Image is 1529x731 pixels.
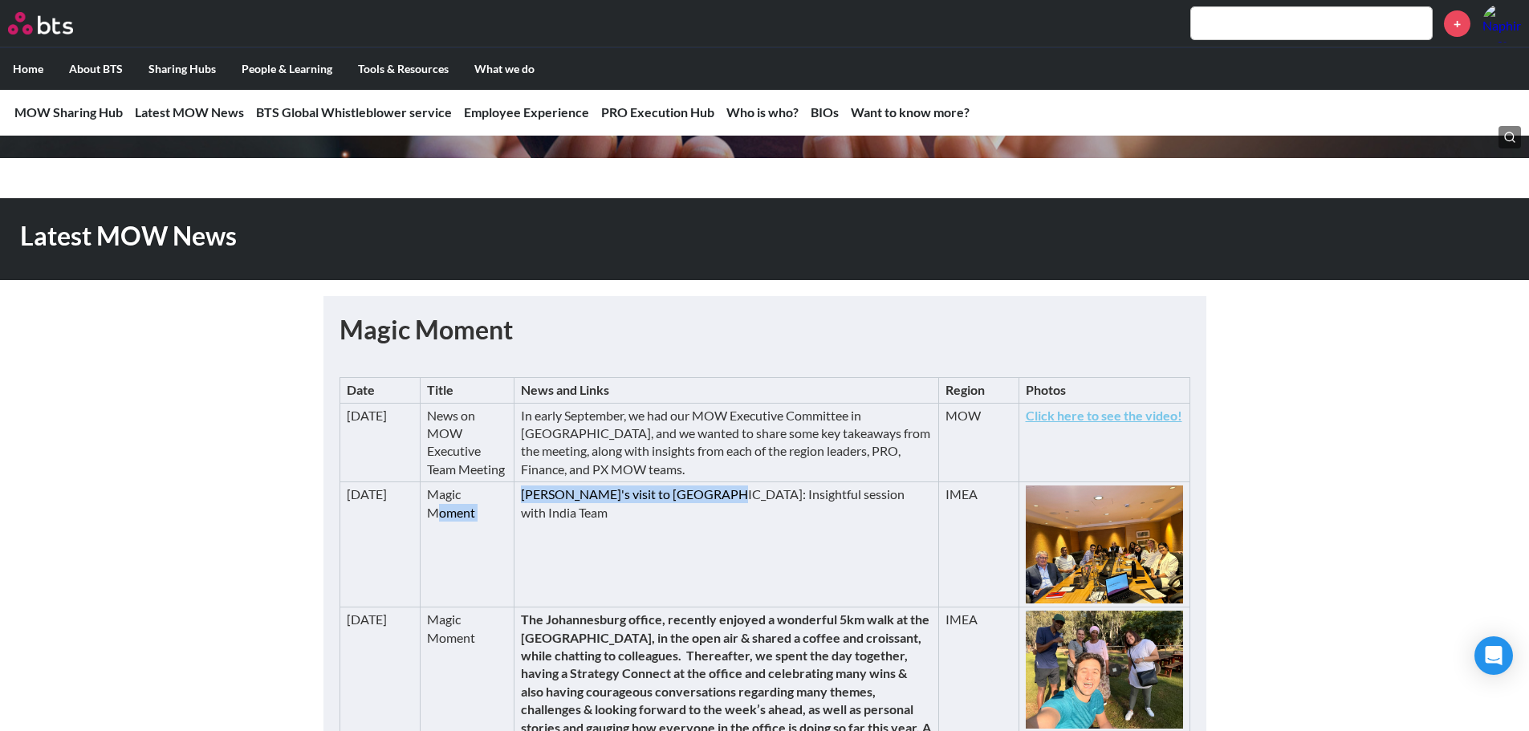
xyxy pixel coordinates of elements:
td: News on MOW Executive Team Meeting [420,403,514,482]
a: BIOs [811,104,839,120]
strong: Title [427,382,453,397]
a: Go home [8,12,103,35]
img: img-20240503-wa0021.jpg [1026,611,1183,729]
td: Magic Moment [420,482,514,607]
label: Tools & Resources [345,48,462,90]
img: whatsapp-image-2024-06-14-at-5.07.47-pm.jpg [1026,485,1183,603]
h1: Latest MOW News [20,218,1062,254]
td: [DATE] [340,403,420,482]
a: Employee Experience [464,104,589,120]
strong: Photos [1026,382,1066,397]
td: In early September, we had our MOW Executive Committee in [GEOGRAPHIC_DATA], and we wanted to sha... [514,403,938,482]
img: Naphinya Rassamitat [1482,4,1521,43]
label: About BTS [56,48,136,90]
h1: Magic Moment [340,312,1190,348]
strong: Date [347,382,375,397]
a: + [1444,10,1470,37]
a: Want to know more? [851,104,970,120]
a: Latest MOW News [135,104,244,120]
a: Who is who? [726,104,799,120]
a: Click here to see the video! [1026,408,1182,423]
img: BTS Logo [8,12,73,35]
div: Open Intercom Messenger [1474,636,1513,675]
a: PRO Execution Hub [601,104,714,120]
a: MOW Sharing Hub [14,104,123,120]
td: [DATE] [340,482,420,607]
strong: News and Links [521,382,609,397]
td: [PERSON_NAME]'s visit to [GEOGRAPHIC_DATA]: Insightful session with India Team [514,482,938,607]
strong: Region [945,382,985,397]
label: People & Learning [229,48,345,90]
td: MOW [938,403,1019,482]
a: BTS Global Whistleblower service [256,104,452,120]
label: What we do [462,48,547,90]
a: Profile [1482,4,1521,43]
td: IMEA [938,482,1019,607]
label: Sharing Hubs [136,48,229,90]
